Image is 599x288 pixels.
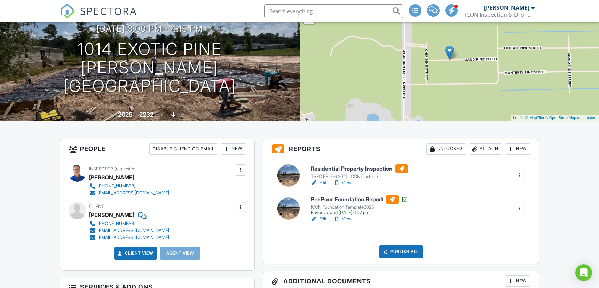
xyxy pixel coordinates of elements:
a: © MapTiler [526,116,544,120]
a: © OpenStreetMap contributors [545,116,597,120]
span: SPECTORA [80,3,137,18]
a: [EMAIL_ADDRESS][DOMAIN_NAME] [89,227,169,234]
h6: Pre Pour Foundation Report [311,195,408,204]
a: [PHONE_NUMBER] [89,182,169,189]
span: Built [109,112,117,118]
h3: [DATE] 3:00 pm - 4:15 pm [97,24,203,33]
span: sq. ft. [155,112,164,118]
h3: People [60,139,254,159]
div: Attach [469,143,502,155]
div: ICON Inspection & Drone Services, LLC [465,11,535,18]
a: Edit [311,216,326,223]
img: The Best Home Inspection Software - Spectora [60,3,75,19]
a: Residential Property Inspection TREC REI 7-6 2021 (ICON Custom) [311,164,408,180]
h6: Residential Property Inspection [311,164,408,173]
span: (requested) [115,166,137,171]
a: Edit [311,179,326,186]
div: New [505,275,530,287]
div: New [221,143,246,155]
div: | [511,115,599,121]
div: [PHONE_NUMBER] [97,221,135,226]
a: SPECTORA [60,9,137,24]
div: [EMAIL_ADDRESS][DOMAIN_NAME] [97,235,169,240]
a: View [333,216,352,223]
a: View [333,179,352,186]
div: Buyer viewed [DATE] 6:07 pm [311,210,408,216]
div: ICON Foundation Template2025 [311,204,408,210]
div: 2232 [139,111,153,118]
div: Publish All [379,245,423,258]
a: Pre Pour Foundation Report ICON Foundation Template2025 Buyer viewed [DATE] 6:07 pm [311,195,408,216]
div: 2025 [118,111,133,118]
div: [PERSON_NAME] [89,210,134,220]
div: Unlocked [426,143,466,155]
div: [EMAIL_ADDRESS][DOMAIN_NAME] [97,228,169,233]
span: Inspector [89,166,113,171]
div: Open Intercom Messenger [575,264,592,281]
div: [EMAIL_ADDRESS][DOMAIN_NAME] [97,190,169,196]
input: Search everything... [264,4,403,18]
div: New [505,143,530,155]
span: Client [89,204,104,209]
div: [PERSON_NAME] [89,172,134,182]
div: Disable Client CC Email [149,143,218,155]
div: TREC REI 7-6 2021 (ICON Custom) [311,174,408,179]
span: slab [177,112,184,118]
h1: 1014 Exotic Pine [PERSON_NAME][GEOGRAPHIC_DATA] [11,40,289,95]
a: [EMAIL_ADDRESS][DOMAIN_NAME] [89,234,169,241]
a: [PHONE_NUMBER] [89,220,169,227]
div: [PERSON_NAME] [484,4,529,11]
a: Client View [117,250,153,257]
h3: Reports [263,139,539,159]
div: [PHONE_NUMBER] [97,183,135,189]
a: [EMAIL_ADDRESS][DOMAIN_NAME] [89,189,169,196]
a: Leaflet [513,116,525,120]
